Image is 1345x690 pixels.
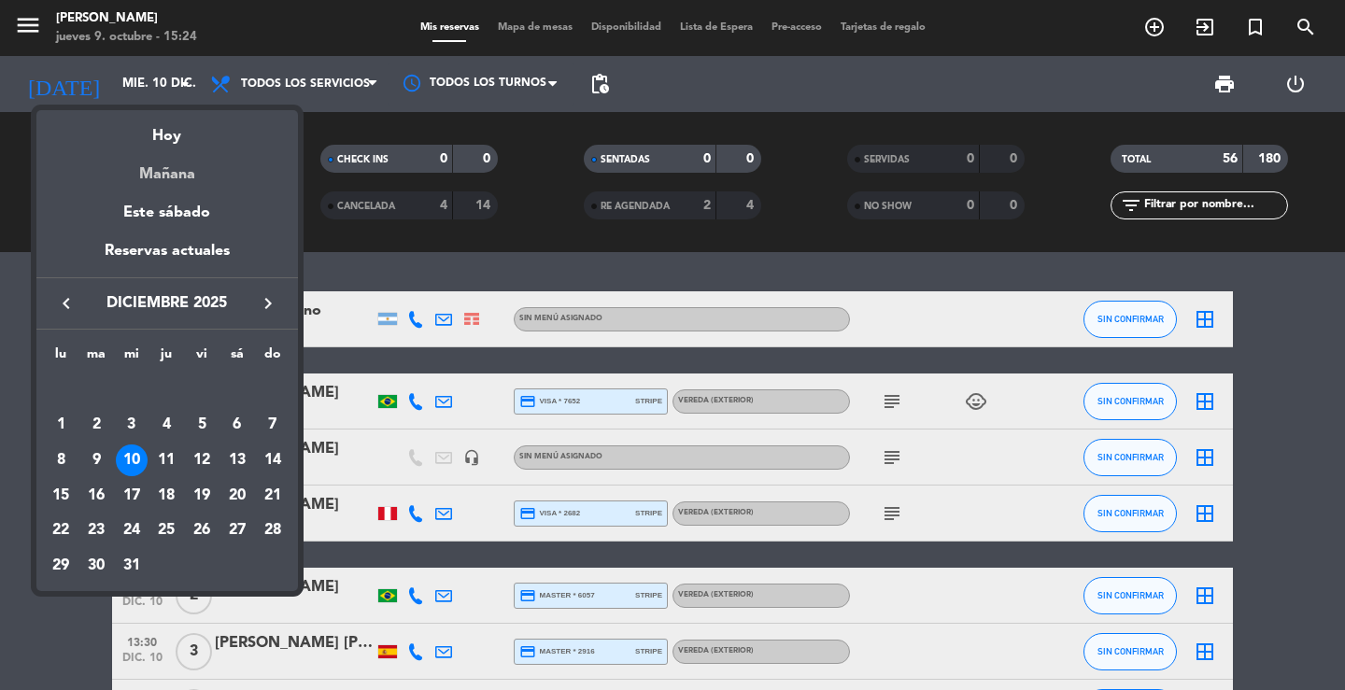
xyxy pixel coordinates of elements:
td: 11 de diciembre de 2025 [149,443,185,478]
td: 19 de diciembre de 2025 [184,478,219,514]
td: 31 de diciembre de 2025 [114,548,149,584]
button: keyboard_arrow_right [251,291,285,316]
div: 5 [186,409,218,441]
div: Reservas actuales [36,239,298,277]
div: 20 [221,480,253,512]
td: 25 de diciembre de 2025 [149,514,185,549]
td: 21 de diciembre de 2025 [255,478,290,514]
div: 3 [116,409,148,441]
div: 15 [45,480,77,512]
td: 2 de diciembre de 2025 [78,408,114,444]
td: 1 de diciembre de 2025 [44,408,79,444]
div: 30 [80,550,112,582]
th: viernes [184,344,219,373]
div: 10 [116,444,148,476]
td: 18 de diciembre de 2025 [149,478,185,514]
td: 4 de diciembre de 2025 [149,408,185,444]
td: 3 de diciembre de 2025 [114,408,149,444]
td: 8 de diciembre de 2025 [44,443,79,478]
th: lunes [44,344,79,373]
div: Mañana [36,148,298,187]
button: keyboard_arrow_left [50,291,83,316]
td: 9 de diciembre de 2025 [78,443,114,478]
td: 14 de diciembre de 2025 [255,443,290,478]
div: 8 [45,444,77,476]
i: keyboard_arrow_right [257,292,279,315]
th: jueves [149,344,185,373]
div: 22 [45,515,77,547]
div: 18 [150,480,182,512]
div: 19 [186,480,218,512]
div: 27 [221,515,253,547]
th: martes [78,344,114,373]
td: 16 de diciembre de 2025 [78,478,114,514]
td: 28 de diciembre de 2025 [255,514,290,549]
td: 6 de diciembre de 2025 [219,408,255,444]
div: 11 [150,444,182,476]
td: 30 de diciembre de 2025 [78,548,114,584]
div: 6 [221,409,253,441]
div: 28 [257,515,289,547]
td: 22 de diciembre de 2025 [44,514,79,549]
td: 12 de diciembre de 2025 [184,443,219,478]
div: 25 [150,515,182,547]
td: 10 de diciembre de 2025 [114,443,149,478]
div: 21 [257,480,289,512]
i: keyboard_arrow_left [55,292,78,315]
div: 29 [45,550,77,582]
div: 12 [186,444,218,476]
div: 17 [116,480,148,512]
td: 27 de diciembre de 2025 [219,514,255,549]
div: 26 [186,515,218,547]
span: diciembre 2025 [83,291,251,316]
div: 23 [80,515,112,547]
td: 5 de diciembre de 2025 [184,408,219,444]
td: DIC. [44,373,290,408]
div: Hoy [36,110,298,148]
div: 16 [80,480,112,512]
td: 7 de diciembre de 2025 [255,408,290,444]
td: 23 de diciembre de 2025 [78,514,114,549]
div: 7 [257,409,289,441]
div: 14 [257,444,289,476]
div: 4 [150,409,182,441]
td: 29 de diciembre de 2025 [44,548,79,584]
th: domingo [255,344,290,373]
td: 24 de diciembre de 2025 [114,514,149,549]
td: 20 de diciembre de 2025 [219,478,255,514]
div: Este sábado [36,187,298,239]
div: 2 [80,409,112,441]
td: 17 de diciembre de 2025 [114,478,149,514]
div: 24 [116,515,148,547]
td: 15 de diciembre de 2025 [44,478,79,514]
div: 1 [45,409,77,441]
div: 13 [221,444,253,476]
td: 13 de diciembre de 2025 [219,443,255,478]
div: 9 [80,444,112,476]
td: 26 de diciembre de 2025 [184,514,219,549]
th: miércoles [114,344,149,373]
th: sábado [219,344,255,373]
div: 31 [116,550,148,582]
